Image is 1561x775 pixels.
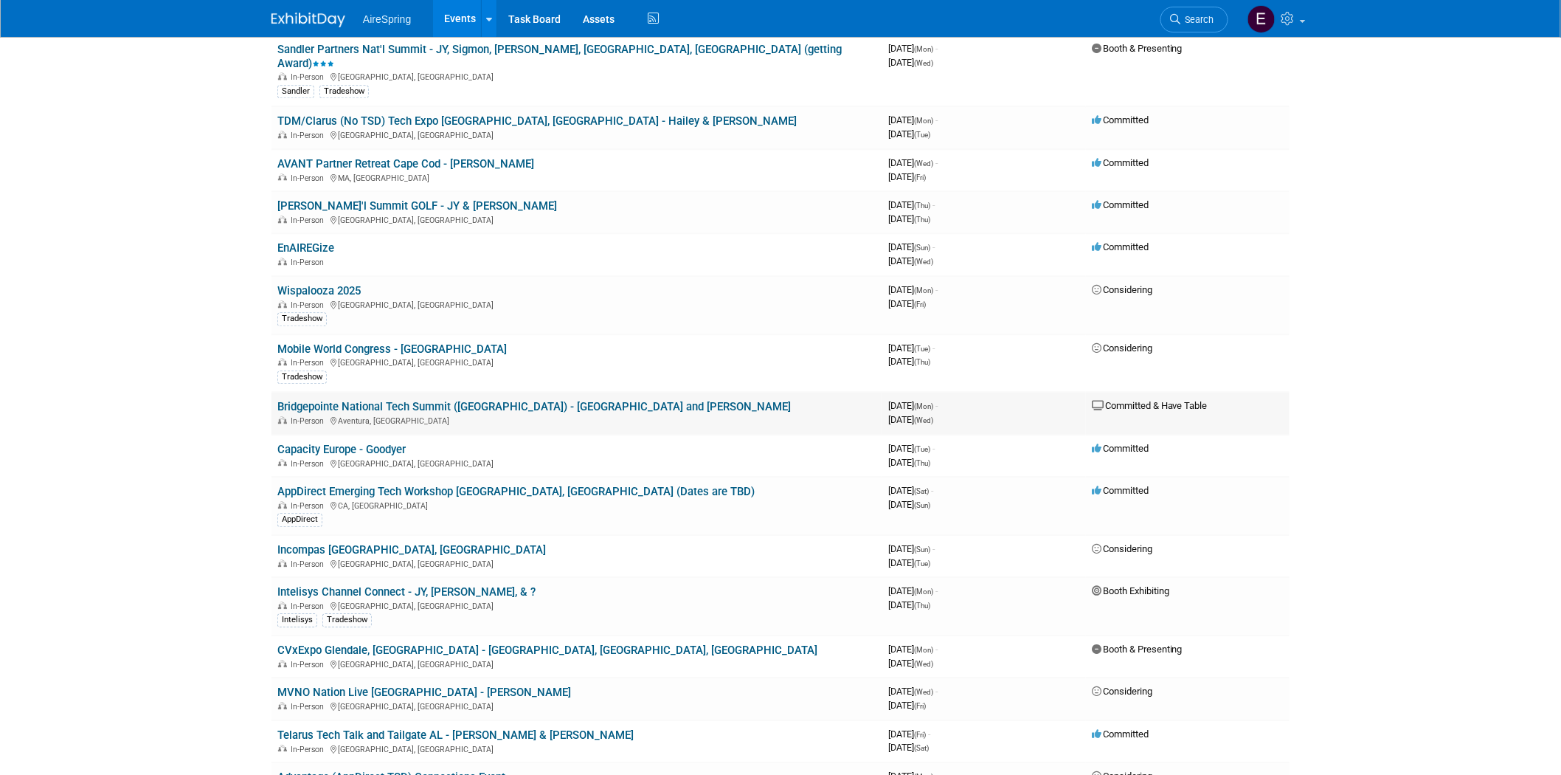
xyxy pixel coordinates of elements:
span: In-Person [291,216,328,225]
img: In-Person Event [278,72,287,80]
div: Aventura, [GEOGRAPHIC_DATA] [277,414,876,426]
span: (Thu) [914,201,930,210]
span: [DATE] [888,342,935,354]
span: Committed [1092,241,1149,252]
a: Capacity Europe - Goodyer [277,443,406,456]
span: - [928,728,930,740]
a: Sandler Partners Nat'l Summit - JY, Sigmon, [PERSON_NAME], [GEOGRAPHIC_DATA], [GEOGRAPHIC_DATA] (... [277,43,842,70]
span: [DATE] [888,585,938,596]
span: (Sun) [914,501,930,509]
span: Booth & Presenting [1092,644,1183,655]
div: Tradeshow [322,613,372,627]
img: In-Person Event [278,602,287,609]
span: (Sun) [914,545,930,554]
a: [PERSON_NAME]'l Summit GOLF - JY & [PERSON_NAME] [277,199,557,213]
span: In-Person [291,300,328,310]
span: (Wed) [914,416,933,424]
a: Telarus Tech Talk and Tailgate AL - [PERSON_NAME] & [PERSON_NAME] [277,728,634,742]
span: (Thu) [914,459,930,467]
span: [DATE] [888,644,938,655]
span: [DATE] [888,557,930,568]
img: In-Person Event [278,131,287,138]
span: In-Person [291,559,328,569]
img: In-Person Event [278,300,287,308]
span: Committed [1092,728,1149,740]
div: [GEOGRAPHIC_DATA], [GEOGRAPHIC_DATA] [277,356,876,368]
div: [GEOGRAPHIC_DATA], [GEOGRAPHIC_DATA] [277,213,876,225]
a: MVNO Nation Live [GEOGRAPHIC_DATA] - [PERSON_NAME] [277,686,571,699]
span: [DATE] [888,199,935,210]
a: Wispalooza 2025 [277,284,361,297]
span: [DATE] [888,255,933,266]
span: Committed [1092,199,1149,210]
span: - [932,342,935,354]
span: - [932,443,935,454]
img: In-Person Event [278,459,287,466]
span: [DATE] [888,241,935,252]
span: (Mon) [914,646,933,654]
span: - [932,241,935,252]
span: [DATE] [888,356,930,367]
span: - [935,114,938,125]
span: [DATE] [888,457,930,468]
span: (Sat) [914,744,929,752]
a: Intelisys Channel Connect - JY, [PERSON_NAME], & ? [277,585,536,599]
span: [DATE] [888,499,930,510]
div: [GEOGRAPHIC_DATA], [GEOGRAPHIC_DATA] [277,599,876,611]
span: (Fri) [914,731,926,739]
div: [GEOGRAPHIC_DATA], [GEOGRAPHIC_DATA] [277,128,876,140]
div: [GEOGRAPHIC_DATA], [GEOGRAPHIC_DATA] [277,700,876,712]
span: (Wed) [914,59,933,67]
div: [GEOGRAPHIC_DATA], [GEOGRAPHIC_DATA] [277,457,876,469]
span: [DATE] [888,157,938,168]
span: (Mon) [914,588,933,596]
span: [DATE] [888,443,935,454]
span: - [932,199,935,210]
span: (Fri) [914,702,926,710]
img: In-Person Event [278,358,287,365]
span: - [931,485,933,496]
span: In-Person [291,173,328,183]
span: In-Person [291,358,328,368]
div: Tradeshow [277,371,327,384]
div: [GEOGRAPHIC_DATA], [GEOGRAPHIC_DATA] [277,298,876,310]
span: (Mon) [914,45,933,53]
span: Committed [1092,485,1149,496]
span: [DATE] [888,400,938,411]
img: In-Person Event [278,173,287,181]
span: In-Person [291,131,328,140]
div: AppDirect [277,513,322,526]
a: Incompas [GEOGRAPHIC_DATA], [GEOGRAPHIC_DATA] [277,543,546,557]
a: Bridgepointe National Tech Summit ([GEOGRAPHIC_DATA]) - [GEOGRAPHIC_DATA] and [PERSON_NAME] [277,400,791,413]
span: (Tue) [914,445,930,453]
span: - [935,585,938,596]
span: Considering [1092,284,1152,295]
img: In-Person Event [278,501,287,509]
div: Sandler [277,85,314,98]
span: In-Person [291,602,328,611]
span: [DATE] [888,114,938,125]
div: [GEOGRAPHIC_DATA], [GEOGRAPHIC_DATA] [277,70,876,82]
span: - [932,543,935,554]
div: [GEOGRAPHIC_DATA], [GEOGRAPHIC_DATA] [277,557,876,569]
img: ExhibitDay [271,13,345,27]
img: In-Person Event [278,258,287,265]
span: [DATE] [888,298,926,309]
a: AppDirect Emerging Tech Workshop [GEOGRAPHIC_DATA], [GEOGRAPHIC_DATA] (Dates are TBD) [277,485,755,498]
span: (Wed) [914,159,933,168]
a: CVxExpo Glendale, [GEOGRAPHIC_DATA] - [GEOGRAPHIC_DATA], [GEOGRAPHIC_DATA], [GEOGRAPHIC_DATA] [277,644,817,657]
span: (Fri) [914,300,926,309]
div: Intelisys [277,613,317,627]
span: (Fri) [914,173,926,182]
span: Committed [1092,443,1149,454]
span: [DATE] [888,742,929,753]
span: [DATE] [888,128,930,139]
span: (Tue) [914,131,930,139]
span: In-Person [291,459,328,469]
span: [DATE] [888,171,926,182]
span: (Thu) [914,358,930,366]
span: (Mon) [914,402,933,410]
span: (Mon) [914,117,933,125]
img: erica arjona [1247,5,1276,33]
span: [DATE] [888,284,938,295]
